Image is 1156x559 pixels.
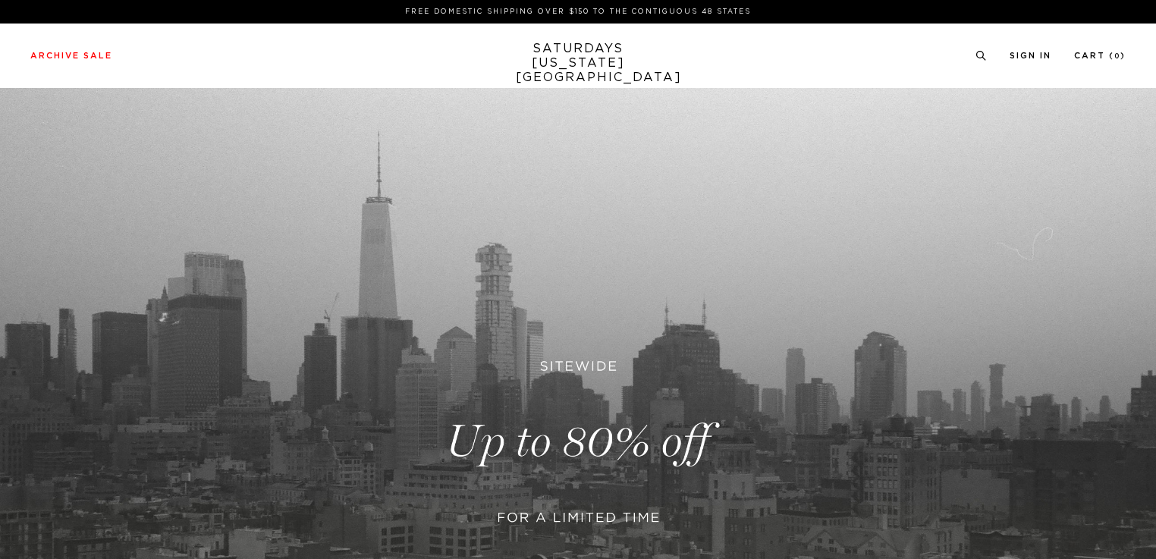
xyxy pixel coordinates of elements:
a: SATURDAYS[US_STATE][GEOGRAPHIC_DATA] [516,42,641,85]
small: 0 [1114,53,1120,60]
a: Sign In [1010,52,1051,60]
p: FREE DOMESTIC SHIPPING OVER $150 TO THE CONTIGUOUS 48 STATES [36,6,1120,17]
a: Archive Sale [30,52,112,60]
a: Cart (0) [1074,52,1126,60]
